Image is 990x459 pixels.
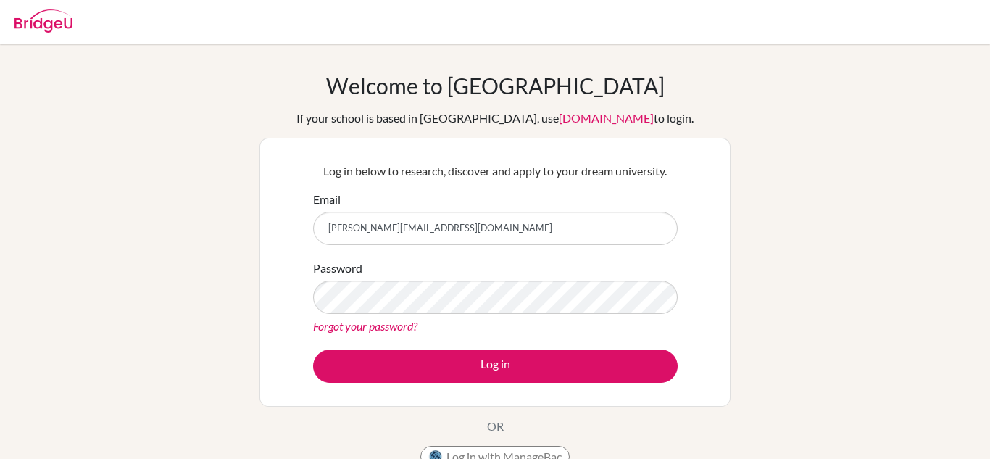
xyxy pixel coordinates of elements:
h1: Welcome to [GEOGRAPHIC_DATA] [326,73,665,99]
label: Email [313,191,341,208]
p: OR [487,418,504,435]
button: Log in [313,350,678,383]
a: [DOMAIN_NAME] [559,111,654,125]
a: Forgot your password? [313,319,417,333]
p: Log in below to research, discover and apply to your dream university. [313,162,678,180]
div: If your school is based in [GEOGRAPHIC_DATA], use to login. [296,109,694,127]
img: Bridge-U [14,9,72,33]
label: Password [313,260,362,277]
